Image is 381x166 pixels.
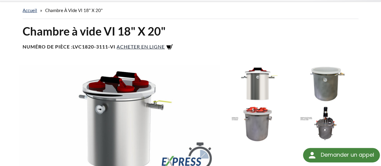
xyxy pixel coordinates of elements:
img: Chambre à vide LVC1820-3111-VI avec couvercle à ventouse et poignées, vue arrière [225,105,290,142]
img: Chambre à vide LVC1820-3111-VI, vue avant en angle [293,65,359,102]
a: Accueil [23,8,37,13]
font: Chambre à vide VI 18" X 20" [23,24,166,38]
img: Chambre express en aluminium LVC1820-3111-VI, vue de face [225,65,290,102]
font: Demander un appel [320,151,374,158]
div: Demander un appel [303,148,380,162]
a: Acheter en ligne [117,44,165,49]
img: Chambre à vide LVC1820-3111-VI avec couvercle à pince et mélangeur en option, vue de face [293,105,359,142]
img: bouton rond [307,150,317,160]
font: Chambre à vide VI 18" x 20" [45,8,103,13]
font: » [40,7,42,13]
font: LVC1820-3111-VI [73,44,115,49]
font: Numéro de pièce : [23,44,73,49]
